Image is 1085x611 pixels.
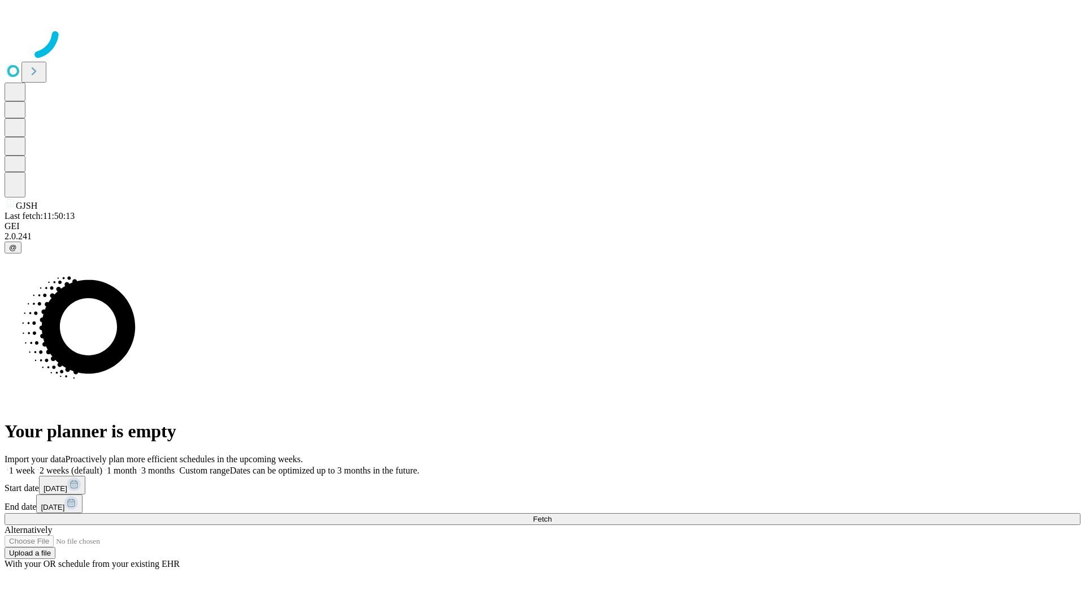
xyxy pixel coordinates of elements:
[5,547,55,559] button: Upload a file
[9,243,17,252] span: @
[40,466,102,475] span: 2 weeks (default)
[16,201,37,210] span: GJSH
[107,466,137,475] span: 1 month
[5,559,180,569] span: With your OR schedule from your existing EHR
[5,211,75,221] span: Last fetch: 11:50:13
[5,421,1080,442] h1: Your planner is empty
[9,466,35,475] span: 1 week
[5,525,52,535] span: Alternatively
[179,466,229,475] span: Custom range
[5,454,66,464] span: Import your data
[36,494,83,513] button: [DATE]
[41,503,64,511] span: [DATE]
[5,221,1080,231] div: GEI
[230,466,419,475] span: Dates can be optimized up to 3 months in the future.
[141,466,175,475] span: 3 months
[39,476,85,494] button: [DATE]
[5,513,1080,525] button: Fetch
[5,242,21,253] button: @
[5,494,1080,513] div: End date
[44,484,67,493] span: [DATE]
[5,231,1080,242] div: 2.0.241
[533,515,552,523] span: Fetch
[66,454,303,464] span: Proactively plan more efficient schedules in the upcoming weeks.
[5,476,1080,494] div: Start date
